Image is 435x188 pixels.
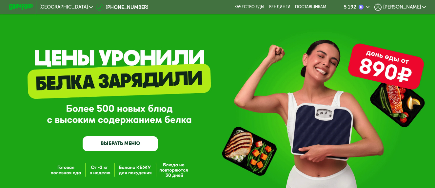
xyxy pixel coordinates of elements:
[295,5,326,10] div: поставщикам
[96,4,148,11] a: [PHONE_NUMBER]
[234,5,264,10] a: Качество еды
[269,5,290,10] a: Вендинги
[383,5,421,10] span: [PERSON_NAME]
[39,5,88,10] span: [GEOGRAPHIC_DATA]
[344,5,356,10] div: 5 192
[83,136,158,151] a: ВЫБРАТЬ МЕНЮ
